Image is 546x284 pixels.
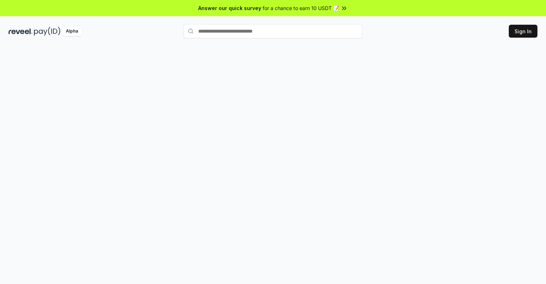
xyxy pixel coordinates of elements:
[198,4,261,12] span: Answer our quick survey
[509,25,537,38] button: Sign In
[62,27,82,36] div: Alpha
[34,27,60,36] img: pay_id
[263,4,339,12] span: for a chance to earn 10 USDT 📝
[9,27,33,36] img: reveel_dark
